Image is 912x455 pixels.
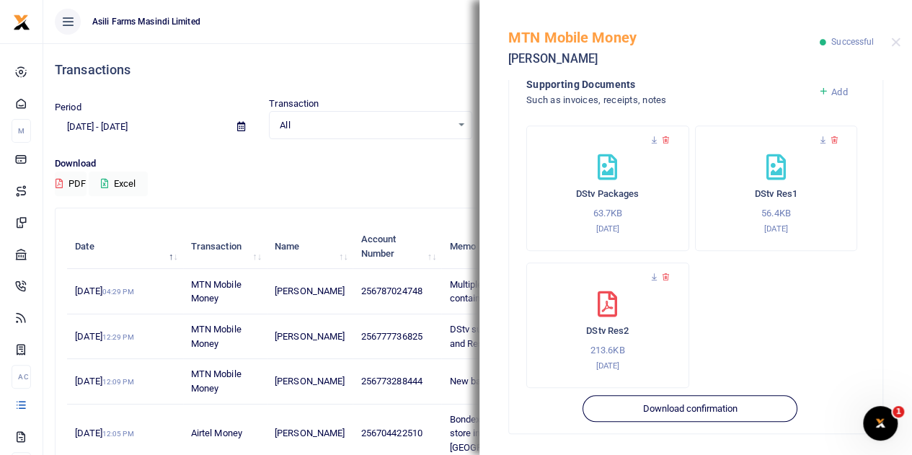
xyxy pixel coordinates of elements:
[596,224,619,234] small: [DATE]
[831,87,847,97] span: Add
[764,224,788,234] small: [DATE]
[583,395,797,423] button: Download confirmation
[449,376,563,386] span: New bathroom tap for Res3
[55,62,900,78] h4: Transactions
[102,378,134,386] small: 12:09 PM
[75,331,133,342] span: [DATE]
[275,428,345,438] span: [PERSON_NAME]
[361,286,422,296] span: 256787024748
[441,224,576,269] th: Memo: activate to sort column ascending
[891,37,900,47] button: Close
[67,224,183,269] th: Date: activate to sort column descending
[267,224,353,269] th: Name: activate to sort column ascending
[361,331,422,342] span: 256777736825
[75,286,133,296] span: [DATE]
[275,376,345,386] span: [PERSON_NAME]
[361,376,422,386] span: 256773288444
[508,29,820,46] h5: MTN Mobile Money
[89,172,148,196] button: Excel
[55,156,900,172] p: Download
[353,224,441,269] th: Account Number: activate to sort column ascending
[13,16,30,27] a: logo-small logo-large logo-large
[280,118,451,133] span: All
[449,279,565,304] span: Multiple ICD clearing container with corn headers
[541,325,674,337] h6: DStv Res2
[55,100,81,115] label: Period
[541,188,674,200] h6: DStv Packages
[183,224,267,269] th: Transaction: activate to sort column ascending
[102,288,134,296] small: 04:29 PM
[55,172,87,196] button: PDF
[526,262,689,388] div: DStv Res2
[449,324,560,349] span: DStv subscription for Res1 and Res2 for [DATE]
[710,188,843,200] h6: DStv Res1
[695,125,858,251] div: DStv Res1
[13,14,30,31] img: logo-small
[191,368,242,394] span: MTN Mobile Money
[526,92,807,108] h4: Such as invoices, receipts, notes
[863,406,898,441] iframe: Intercom live chat
[55,115,226,139] input: select period
[818,87,848,97] a: Add
[831,37,874,47] span: Successful
[275,286,345,296] span: [PERSON_NAME]
[541,343,674,358] p: 213.6KB
[75,376,133,386] span: [DATE]
[12,365,31,389] li: Ac
[191,428,242,438] span: Airtel Money
[449,414,560,453] span: Bondex 2tins to repair food store in [GEOGRAPHIC_DATA] site
[893,406,904,418] span: 1
[526,125,689,251] div: DStv Packages
[102,333,134,341] small: 12:29 PM
[102,430,134,438] small: 12:05 PM
[191,279,242,304] span: MTN Mobile Money
[710,206,843,221] p: 56.4KB
[508,52,820,66] h5: [PERSON_NAME]
[361,428,422,438] span: 256704422510
[541,206,674,221] p: 63.7KB
[191,324,242,349] span: MTN Mobile Money
[596,361,619,371] small: [DATE]
[75,428,133,438] span: [DATE]
[87,15,206,28] span: Asili Farms Masindi Limited
[526,76,807,92] h4: Supporting Documents
[275,331,345,342] span: [PERSON_NAME]
[269,97,319,111] label: Transaction
[12,119,31,143] li: M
